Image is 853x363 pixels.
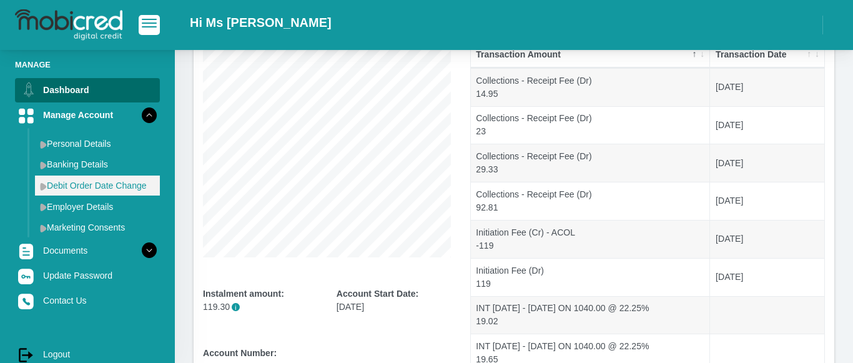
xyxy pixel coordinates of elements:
a: Employer Details [35,197,160,217]
p: 119.30 [203,301,318,314]
b: Account Start Date: [337,289,418,299]
b: Account Number: [203,348,277,358]
td: [DATE] [710,258,824,296]
th: Transaction Amount: activate to sort column descending [471,42,711,68]
a: Update Password [15,264,160,287]
img: menu arrow [40,161,47,169]
h2: Hi Ms [PERSON_NAME] [190,15,332,30]
a: Personal Details [35,134,160,154]
td: [DATE] [710,220,824,258]
td: [DATE] [710,68,824,106]
td: [DATE] [710,144,824,182]
li: Manage [15,59,160,71]
img: menu arrow [40,141,47,149]
span: i [232,303,240,311]
td: Collections - Receipt Fee (Dr) 29.33 [471,144,711,182]
div: [DATE] [337,287,451,314]
td: [DATE] [710,106,824,144]
td: Initiation Fee (Cr) - ACOL -119 [471,220,711,258]
a: Documents [15,239,160,262]
a: Manage Account [15,103,160,127]
b: Instalment amount: [203,289,284,299]
td: INT [DATE] - [DATE] ON 1040.00 @ 22.25% 19.02 [471,296,711,334]
th: Transaction Date: activate to sort column ascending [710,42,824,68]
td: Collections - Receipt Fee (Dr) 23 [471,106,711,144]
a: Debit Order Date Change [35,176,160,196]
a: Contact Us [15,289,160,312]
td: Collections - Receipt Fee (Dr) 92.81 [471,182,711,220]
img: menu arrow [40,182,47,191]
td: Collections - Receipt Fee (Dr) 14.95 [471,68,711,106]
td: [DATE] [710,182,824,220]
img: logo-mobicred.svg [15,9,122,41]
a: Marketing Consents [35,217,160,237]
td: Initiation Fee (Dr) 119 [471,258,711,296]
img: menu arrow [40,203,47,211]
a: Dashboard [15,78,160,102]
img: menu arrow [40,224,47,232]
a: Banking Details [35,154,160,174]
